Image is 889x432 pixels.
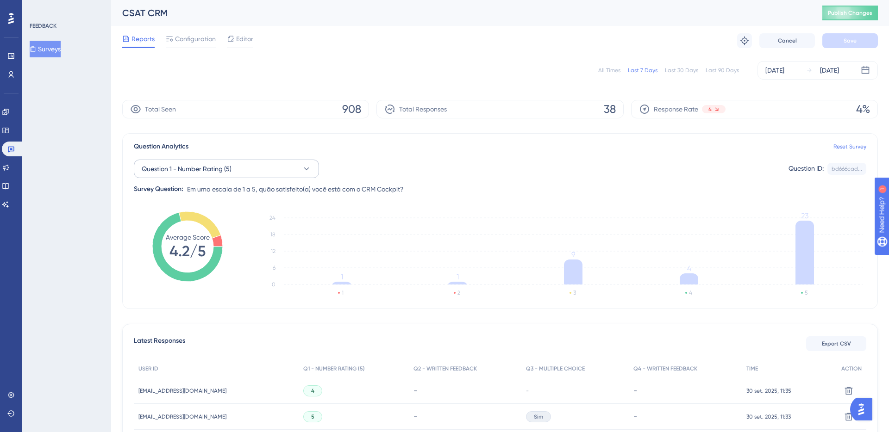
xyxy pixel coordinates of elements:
span: Editor [236,33,253,44]
span: Reports [131,33,155,44]
span: Configuration [175,33,216,44]
div: Survey Question: [134,184,183,195]
tspan: 1 [341,272,343,281]
tspan: Average Score [166,234,210,241]
div: - [413,412,517,421]
span: 38 [604,102,616,117]
button: Publish Changes [822,6,878,20]
tspan: 6 [273,265,275,271]
text: 4 [689,290,692,296]
tspan: 4.2/5 [169,242,206,260]
tspan: 12 [271,248,275,254]
span: Latest Responses [134,335,185,352]
span: 30 set. 2025, 11:33 [746,413,791,420]
span: Q3 - MULTIPLE CHOICE [526,365,585,372]
span: 30 set. 2025, 11:35 [746,387,791,395]
span: TIME [746,365,758,372]
tspan: 24 [269,215,275,221]
span: 4 [708,105,712,113]
div: [DATE] [765,65,784,76]
span: 908 [342,102,361,117]
text: 2 [457,290,460,296]
div: 1 [64,5,67,12]
tspan: 23 [801,211,808,220]
div: Last 90 Days [706,67,739,74]
text: 5 [805,290,808,296]
tspan: 4 [687,264,691,273]
button: Save [822,33,878,48]
span: Export CSV [822,340,851,347]
span: [EMAIL_ADDRESS][DOMAIN_NAME] [138,387,226,395]
tspan: 0 [272,281,275,288]
span: Cancel [778,37,797,44]
div: - [633,412,737,421]
tspan: 9 [571,250,575,259]
tspan: 18 [270,231,275,238]
span: Publish Changes [828,9,872,17]
div: - [633,386,737,395]
text: 3 [573,290,576,296]
span: [EMAIL_ADDRESS][DOMAIN_NAME] [138,413,226,420]
span: Total Responses [399,104,447,115]
span: Em uma escala de 1 a 5, quão satisfeito(a) você está com o CRM Cockpit? [187,184,404,195]
div: Last 30 Days [665,67,698,74]
div: Question ID: [789,163,824,175]
a: Reset Survey [833,143,866,150]
span: ACTION [841,365,862,372]
span: Total Seen [145,104,176,115]
span: - [526,387,529,395]
span: Save [844,37,857,44]
span: 4% [856,102,870,117]
span: Q2 - WRITTEN FEEDBACK [413,365,477,372]
div: - [413,386,517,395]
div: All Times [598,67,620,74]
span: Sim [534,413,543,420]
iframe: UserGuiding AI Assistant Launcher [850,395,878,423]
span: Q4 - WRITTEN FEEDBACK [633,365,697,372]
div: FEEDBACK [30,22,56,30]
text: 1 [342,290,344,296]
span: USER ID [138,365,158,372]
div: [DATE] [820,65,839,76]
span: Response Rate [654,104,698,115]
button: Surveys [30,41,61,57]
button: Export CSV [806,336,866,351]
tspan: 1 [457,272,459,281]
span: 4 [311,387,314,395]
span: Q1 - NUMBER RATING (5) [303,365,365,372]
span: Question Analytics [134,141,188,152]
button: Cancel [759,33,815,48]
div: Last 7 Days [628,67,657,74]
span: 5 [311,413,314,420]
button: Question 1 - Number Rating (5) [134,160,319,178]
span: Need Help? [22,2,58,13]
div: bd666cad... [832,165,862,173]
div: CSAT CRM [122,6,799,19]
span: Question 1 - Number Rating (5) [142,163,232,174]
